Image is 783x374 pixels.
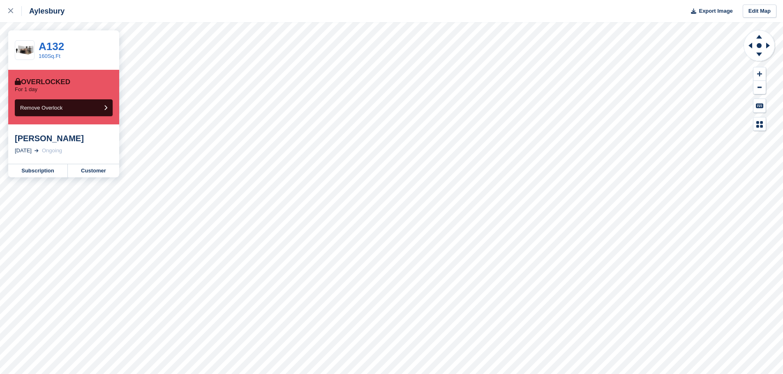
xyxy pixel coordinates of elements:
[15,78,70,86] div: Overlocked
[35,149,39,152] img: arrow-right-light-icn-cde0832a797a2874e46488d9cf13f60e5c3a73dbe684e267c42b8395dfbc2abf.svg
[753,117,766,131] button: Map Legend
[8,164,68,177] a: Subscription
[743,5,776,18] a: Edit Map
[15,86,37,93] p: For 1 day
[699,7,732,15] span: Export Image
[68,164,119,177] a: Customer
[686,5,733,18] button: Export Image
[15,147,32,155] div: [DATE]
[15,99,113,116] button: Remove Overlock
[39,53,60,59] a: 160Sq.Ft
[753,81,766,94] button: Zoom Out
[39,40,64,53] a: A132
[15,133,113,143] div: [PERSON_NAME]
[753,67,766,81] button: Zoom In
[15,43,34,57] img: 150-sqft-unit.jpg
[42,147,62,155] div: Ongoing
[20,105,62,111] span: Remove Overlock
[753,99,766,112] button: Keyboard Shortcuts
[22,6,65,16] div: Aylesbury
